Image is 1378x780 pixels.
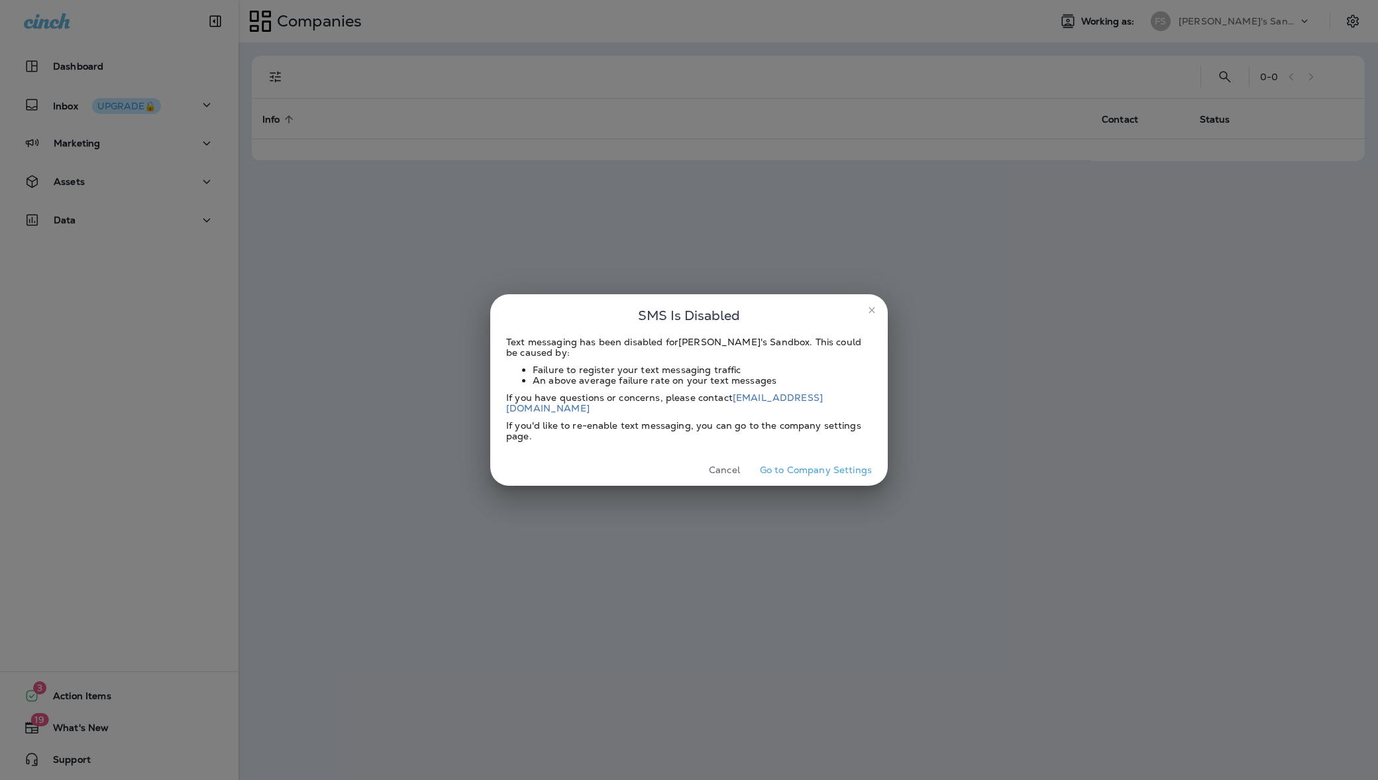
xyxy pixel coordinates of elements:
[533,375,872,386] li: An above average failure rate on your text messages
[506,337,872,358] div: Text messaging has been disabled for [PERSON_NAME]'s Sandbox . This could be caused by:
[506,420,872,441] div: If you'd like to re-enable text messaging, you can go to the company settings page.
[638,305,740,326] span: SMS Is Disabled
[506,392,823,414] a: [EMAIL_ADDRESS][DOMAIN_NAME]
[506,392,872,414] div: If you have questions or concerns, please contact
[755,460,877,480] button: Go to Company Settings
[533,364,872,375] li: Failure to register your text messaging traffic
[861,300,882,321] button: close
[700,460,749,480] button: Cancel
